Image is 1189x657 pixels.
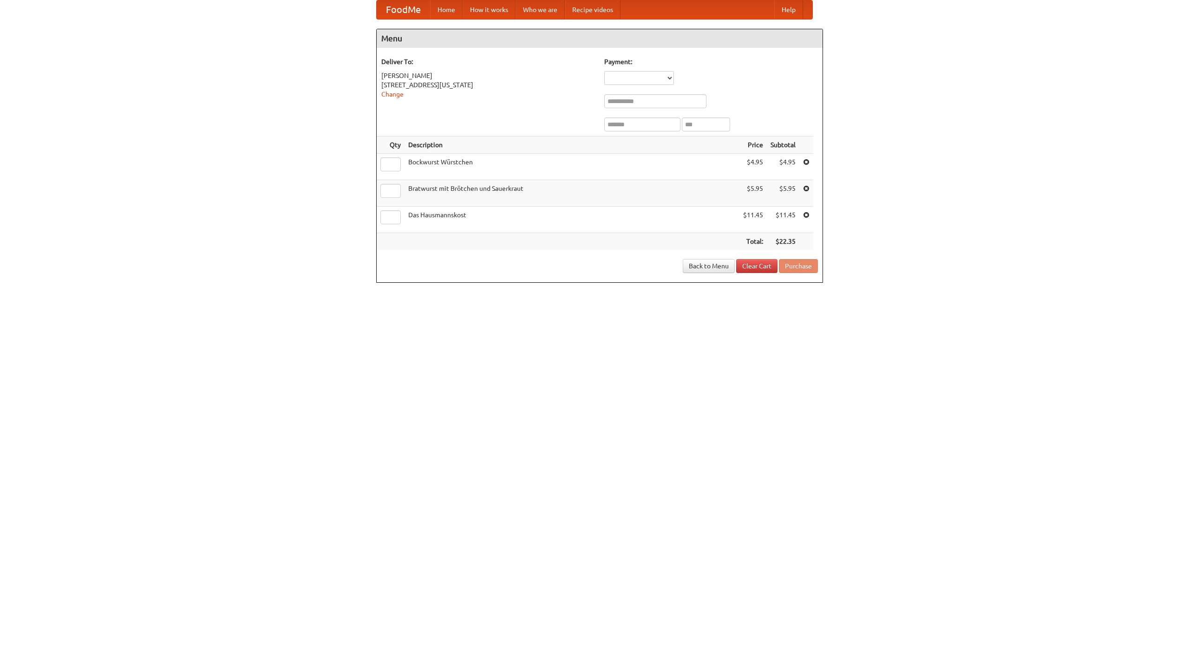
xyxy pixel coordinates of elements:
[767,207,799,233] td: $11.45
[767,137,799,154] th: Subtotal
[377,137,405,154] th: Qty
[430,0,463,19] a: Home
[604,57,818,66] h5: Payment:
[565,0,621,19] a: Recipe videos
[739,137,767,154] th: Price
[767,154,799,180] td: $4.95
[774,0,803,19] a: Help
[739,233,767,250] th: Total:
[405,154,739,180] td: Bockwurst Würstchen
[377,0,430,19] a: FoodMe
[736,259,777,273] a: Clear Cart
[739,180,767,207] td: $5.95
[779,259,818,273] button: Purchase
[767,180,799,207] td: $5.95
[739,154,767,180] td: $4.95
[767,233,799,250] th: $22.35
[381,57,595,66] h5: Deliver To:
[516,0,565,19] a: Who we are
[739,207,767,233] td: $11.45
[405,207,739,233] td: Das Hausmannskost
[405,180,739,207] td: Bratwurst mit Brötchen und Sauerkraut
[463,0,516,19] a: How it works
[381,91,404,98] a: Change
[683,259,735,273] a: Back to Menu
[381,80,595,90] div: [STREET_ADDRESS][US_STATE]
[405,137,739,154] th: Description
[377,29,823,48] h4: Menu
[381,71,595,80] div: [PERSON_NAME]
